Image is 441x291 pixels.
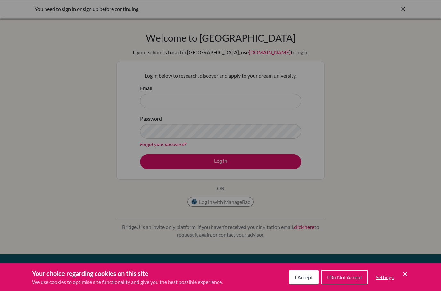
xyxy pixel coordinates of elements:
h3: Your choice regarding cookies on this site [32,269,223,278]
button: I Do Not Accept [321,270,368,284]
button: Save and close [401,270,409,278]
span: I Do Not Accept [327,274,362,280]
span: I Accept [295,274,313,280]
p: We use cookies to optimise site functionality and give you the best possible experience. [32,278,223,286]
span: Settings [376,274,394,280]
button: I Accept [289,270,319,284]
button: Settings [370,271,399,284]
